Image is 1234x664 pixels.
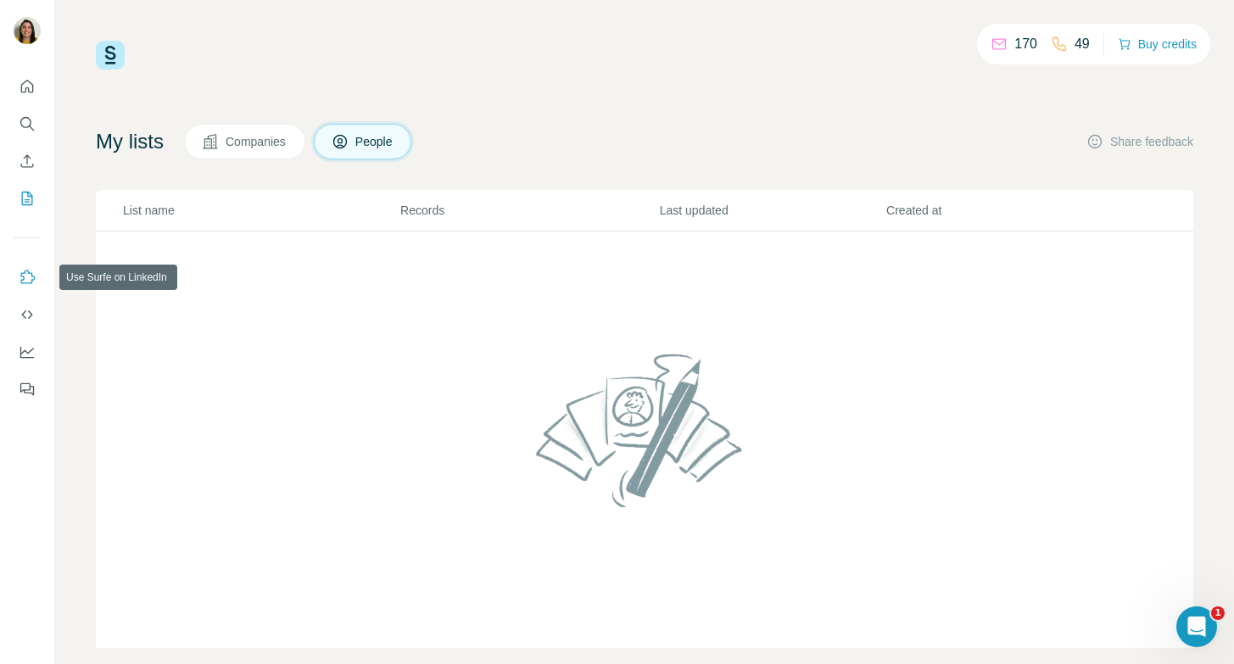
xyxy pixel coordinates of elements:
iframe: Intercom live chat [1176,606,1217,647]
button: My lists [14,183,41,214]
img: Surfe Logo [96,41,125,70]
img: Avatar [14,17,41,44]
span: People [355,133,394,150]
img: No lists found [529,339,760,521]
span: Companies [226,133,288,150]
p: 49 [1075,34,1090,54]
span: 1 [1211,606,1225,620]
p: 170 [1014,34,1037,54]
button: Search [14,109,41,139]
p: Last updated [660,202,885,219]
button: Use Surfe API [14,299,41,330]
h4: My lists [96,128,164,155]
p: Records [400,202,658,219]
button: Buy credits [1118,32,1197,56]
button: Feedback [14,374,41,405]
p: List name [123,202,399,219]
button: Dashboard [14,337,41,367]
p: Created at [886,202,1111,219]
button: Enrich CSV [14,146,41,176]
button: Use Surfe on LinkedIn [14,262,41,293]
button: Share feedback [1086,133,1193,150]
button: Quick start [14,71,41,102]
